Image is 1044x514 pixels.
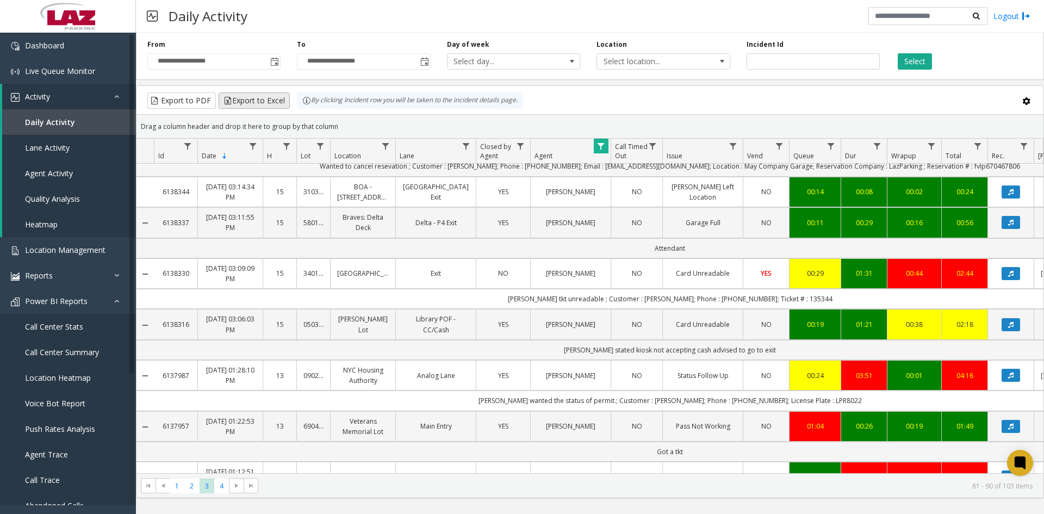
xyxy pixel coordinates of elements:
[796,370,834,381] a: 00:24
[535,151,552,160] span: Agent
[669,268,736,278] a: Card Unreadable
[537,268,604,278] a: [PERSON_NAME]
[270,218,290,228] a: 15
[136,423,154,431] a: Collapse Details
[618,319,656,330] a: NO
[761,218,772,227] span: NO
[204,212,256,233] a: [DATE] 03:11:55 PM
[894,187,935,197] a: 00:02
[2,212,136,237] a: Heatmap
[845,151,856,160] span: Dur
[270,268,290,278] a: 15
[615,142,648,160] span: Call Timed Out
[279,139,294,153] a: H Filter Menu
[750,187,782,197] a: NO
[537,421,604,431] a: [PERSON_NAME]
[948,370,981,381] a: 04:16
[25,449,68,460] span: Agent Trace
[163,3,253,29] h3: Daily Activity
[459,139,474,153] a: Lane Filter Menu
[220,152,229,160] span: Sortable
[418,54,430,69] span: Toggle popup
[184,479,199,493] span: Page 2
[303,319,324,330] a: 050324
[448,54,554,69] span: Select day...
[924,139,939,153] a: Wrapup Filter Menu
[247,481,256,490] span: Go to the last page
[618,187,656,197] a: NO
[948,319,981,330] div: 02:18
[483,187,524,197] a: YES
[337,472,389,482] a: LAZgo
[402,268,469,278] a: Exit
[796,421,834,431] a: 01:04
[25,117,75,127] span: Daily Activity
[761,422,772,431] span: NO
[750,370,782,381] a: NO
[750,268,782,278] a: YES
[894,319,935,330] a: 00:38
[378,139,393,153] a: Location Filter Menu
[136,371,154,380] a: Collapse Details
[160,187,191,197] a: 6138344
[537,472,604,482] a: [PERSON_NAME]
[337,268,389,278] a: [GEOGRAPHIC_DATA]
[993,10,1030,22] a: Logout
[747,40,784,49] label: Incident Id
[204,365,256,386] a: [DATE] 01:28:10 PM
[848,268,880,278] a: 01:31
[761,473,772,482] span: NO
[200,479,214,493] span: Page 3
[750,472,782,482] a: NO
[894,370,935,381] div: 00:01
[796,319,834,330] a: 00:19
[898,53,932,70] button: Select
[483,268,524,278] a: NO
[498,473,508,482] span: NO
[160,370,191,381] a: 6137987
[11,42,20,51] img: 'icon'
[25,475,60,485] span: Call Trace
[894,421,935,431] a: 00:19
[313,139,328,153] a: Lot Filter Menu
[11,93,20,102] img: 'icon'
[158,151,164,160] span: Id
[402,314,469,335] a: Library POF - CC/Cash
[796,268,834,278] a: 00:29
[537,218,604,228] a: [PERSON_NAME]
[202,151,216,160] span: Date
[894,472,935,482] a: 04:53
[537,319,604,330] a: [PERSON_NAME]
[337,314,389,335] a: [PERSON_NAME] Lot
[25,398,85,408] span: Voice Bot Report
[761,320,772,329] span: NO
[144,481,153,490] span: Go to the first page
[1017,139,1031,153] a: Rec. Filter Menu
[270,472,290,482] a: 13
[25,373,91,383] span: Location Heatmap
[618,472,656,482] a: NO
[303,472,324,482] a: 010052
[618,421,656,431] a: NO
[2,84,136,109] a: Activity
[796,187,834,197] a: 00:14
[848,421,880,431] a: 00:26
[2,135,136,160] a: Lane Activity
[334,151,361,160] span: Location
[25,143,70,153] span: Lane Activity
[204,314,256,335] a: [DATE] 03:06:03 PM
[848,319,880,330] a: 01:21
[302,96,311,105] img: infoIcon.svg
[160,268,191,278] a: 6138330
[297,92,523,109] div: By clicking Incident row you will be taken to the incident details page.
[136,270,154,278] a: Collapse Details
[136,117,1043,136] div: Drag a column header and drop it here to group by that column
[11,67,20,76] img: 'icon'
[498,320,508,329] span: YES
[402,182,469,202] a: [GEOGRAPHIC_DATA] Exit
